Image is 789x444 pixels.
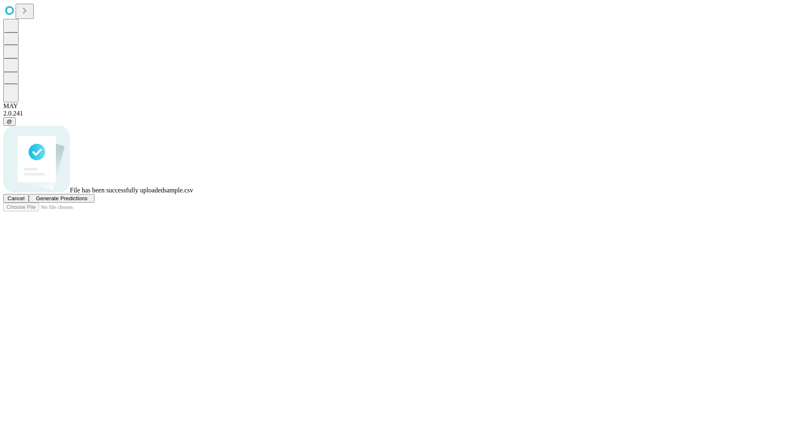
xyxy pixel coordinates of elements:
button: Cancel [3,194,29,203]
button: @ [3,117,16,126]
span: Cancel [7,195,25,201]
button: Generate Predictions [29,194,95,203]
span: sample.csv [164,187,193,194]
span: File has been successfully uploaded [70,187,164,194]
span: Generate Predictions [36,195,87,201]
div: 2.0.241 [3,110,786,117]
div: MAY [3,102,786,110]
span: @ [7,118,12,125]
